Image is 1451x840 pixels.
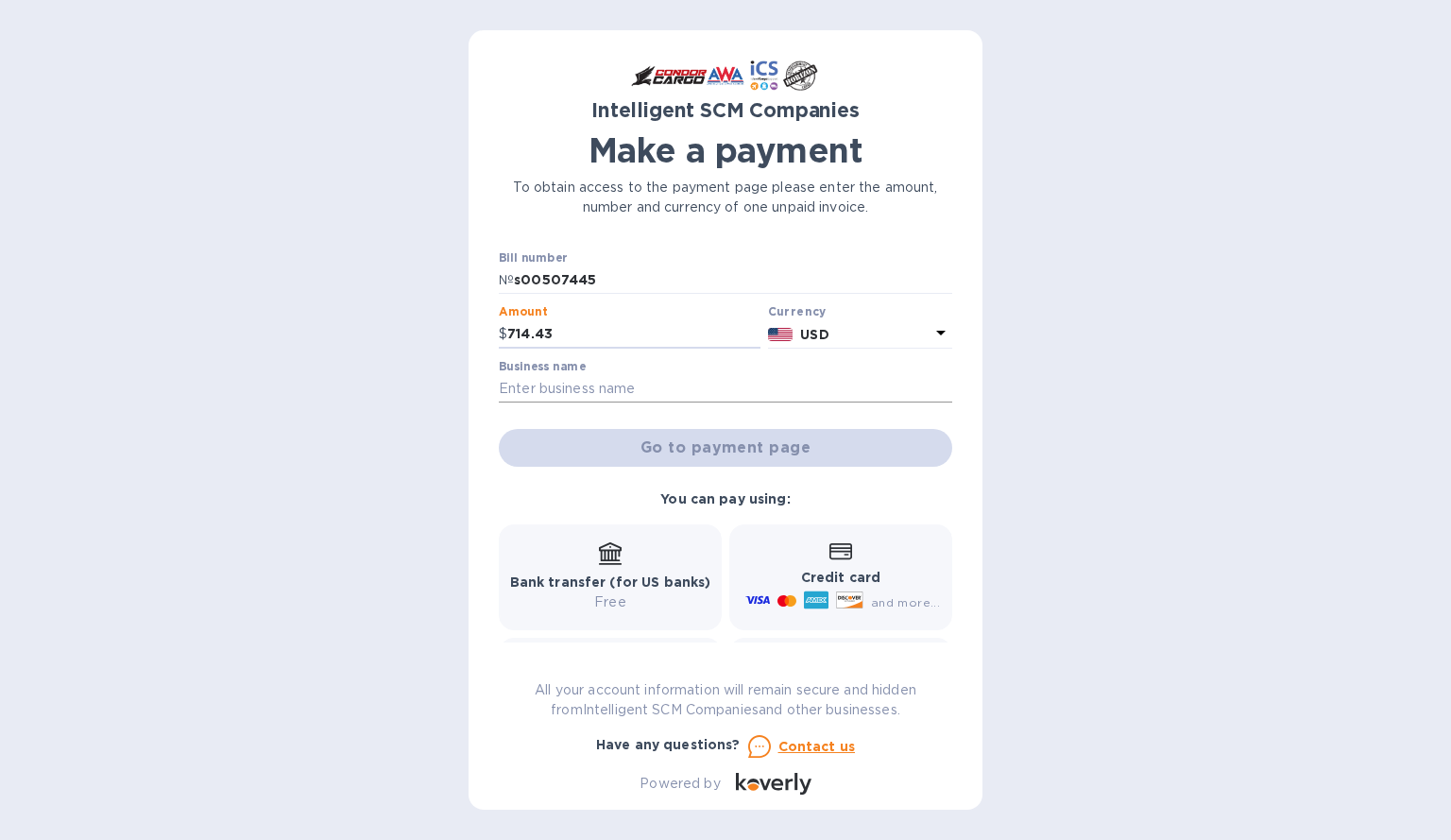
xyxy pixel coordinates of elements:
[800,327,828,342] b: USD
[510,592,711,612] p: Free
[768,328,794,341] img: USD
[660,491,790,506] b: You can pay using:
[499,361,586,372] label: Business name
[499,130,952,170] h1: Make a payment
[640,774,720,794] p: Powered by
[778,739,856,754] u: Contact us
[596,737,741,752] b: Have any questions?
[507,320,760,349] input: 0.00
[801,570,880,585] b: Credit card
[510,574,711,590] b: Bank transfer (for US banks)
[499,680,952,720] p: All your account information will remain secure and hidden from Intelligent SCM Companies and oth...
[514,266,952,295] input: Enter bill number
[499,252,567,264] label: Bill number
[871,595,940,609] span: and more...
[591,98,860,122] b: Intelligent SCM Companies
[499,375,952,403] input: Enter business name
[499,324,507,344] p: $
[499,270,514,290] p: №
[499,178,952,217] p: To obtain access to the payment page please enter the amount, number and currency of one unpaid i...
[499,307,547,318] label: Amount
[768,304,827,318] b: Currency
